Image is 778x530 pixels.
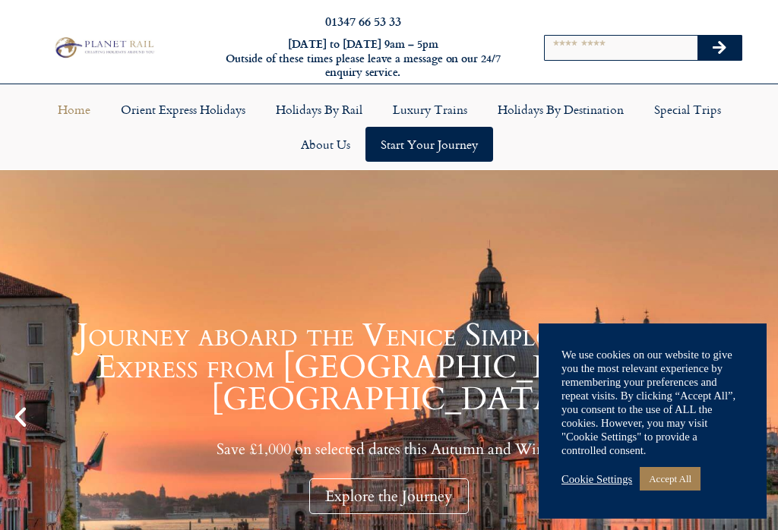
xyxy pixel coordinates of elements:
button: Search [697,36,742,60]
nav: Menu [8,92,770,162]
img: Planet Rail Train Holidays Logo [51,35,157,61]
h6: [DATE] to [DATE] 9am – 5pm Outside of these times please leave a message on our 24/7 enquiry serv... [211,37,515,80]
a: 01347 66 53 33 [325,12,401,30]
a: About Us [286,127,365,162]
a: Holidays by Destination [482,92,639,127]
div: We use cookies on our website to give you the most relevant experience by remembering your prefer... [561,348,744,457]
a: Special Trips [639,92,736,127]
h1: Journey aboard the Venice Simplon-Orient-Express from [GEOGRAPHIC_DATA] to [GEOGRAPHIC_DATA] [38,320,740,415]
p: Save £1,000 on selected dates this Autumn and Winter [38,440,740,459]
a: Start your Journey [365,127,493,162]
a: Home [43,92,106,127]
a: Holidays by Rail [261,92,378,127]
a: Cookie Settings [561,472,632,486]
div: Previous slide [8,404,33,430]
a: Orient Express Holidays [106,92,261,127]
a: Luxury Trains [378,92,482,127]
div: Explore the Journey [309,478,469,514]
a: Accept All [640,467,701,491]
